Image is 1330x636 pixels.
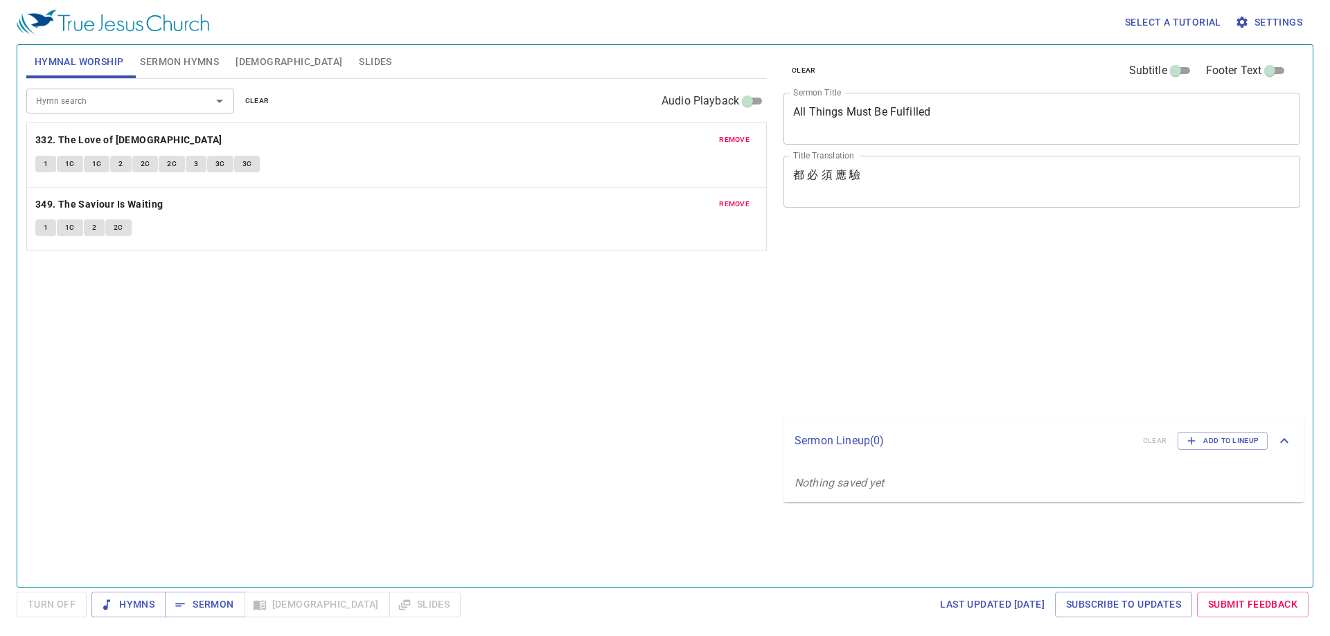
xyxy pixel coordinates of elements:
button: 1C [84,156,110,172]
button: 2C [159,156,185,172]
span: Submit Feedback [1208,596,1297,613]
span: remove [719,198,750,210]
span: remove [719,134,750,146]
span: 2C [141,158,150,170]
span: Sermon [176,596,233,613]
a: Submit Feedback [1197,592,1309,617]
a: Last updated [DATE] [934,592,1050,617]
button: 3C [234,156,260,172]
button: remove [711,196,758,212]
span: 1C [65,158,75,170]
span: Audio Playback [662,93,739,109]
button: 3 [186,156,206,172]
button: 2 [110,156,131,172]
button: Add to Lineup [1178,432,1268,450]
textarea: 都 必 須 應 驗 [793,168,1291,194]
button: clear [783,62,824,79]
button: 2C [105,219,132,236]
b: 349. The Saviour Is Waiting [35,196,163,213]
span: Slides [359,53,391,71]
button: remove [711,131,758,148]
span: 2C [114,221,123,234]
span: Settings [1238,14,1302,31]
button: 1C [57,219,83,236]
span: 1 [44,158,48,170]
span: Add to Lineup [1187,435,1259,447]
button: Settings [1232,10,1308,35]
span: 1 [44,221,48,234]
span: [DEMOGRAPHIC_DATA] [236,53,342,71]
button: 1C [57,156,83,172]
span: 3C [242,158,252,170]
i: Nothing saved yet [795,476,885,489]
p: Sermon Lineup ( 0 ) [795,433,1132,449]
button: 1 [35,156,56,172]
a: Subscribe to Updates [1055,592,1192,617]
button: Select a tutorial [1119,10,1227,35]
button: 349. The Saviour Is Waiting [35,196,166,213]
span: 2 [92,221,96,234]
span: clear [792,64,816,77]
span: Last updated [DATE] [940,596,1045,613]
button: 332. The Love of [DEMOGRAPHIC_DATA] [35,131,224,149]
span: Sermon Hymns [140,53,219,71]
button: clear [237,93,278,109]
span: clear [245,95,269,107]
textarea: All Things Must Be Fulfilled [793,105,1291,131]
span: 1C [65,221,75,234]
iframe: from-child [778,222,1198,413]
button: Open [210,91,229,111]
span: 2 [118,158,123,170]
span: Footer Text [1206,62,1262,79]
button: 1 [35,219,56,236]
div: Sermon Lineup(0)clearAdd to Lineup [783,418,1304,464]
button: 2 [84,219,105,236]
button: Hymns [91,592,166,617]
button: 2C [132,156,159,172]
span: Subscribe to Updates [1066,596,1181,613]
button: Sermon [165,592,245,617]
span: 3 [194,158,198,170]
span: Subtitle [1129,62,1167,79]
span: Hymnal Worship [35,53,124,71]
span: 2C [167,158,177,170]
span: Select a tutorial [1125,14,1221,31]
span: 1C [92,158,102,170]
b: 332. The Love of [DEMOGRAPHIC_DATA] [35,131,222,149]
span: 3C [215,158,225,170]
button: 3C [207,156,233,172]
img: True Jesus Church [17,10,209,35]
span: Hymns [103,596,154,613]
